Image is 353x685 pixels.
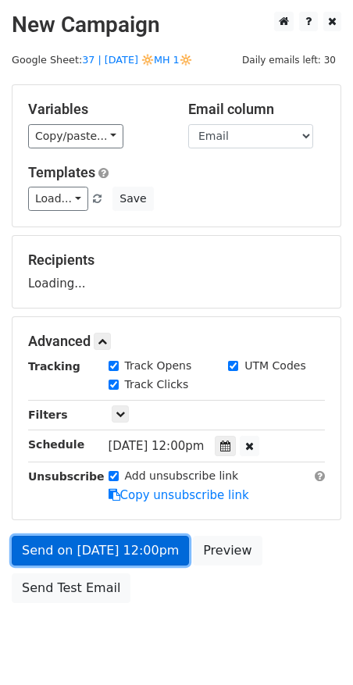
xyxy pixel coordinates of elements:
div: Loading... [28,252,325,292]
small: Google Sheet: [12,54,192,66]
a: Copy/paste... [28,124,123,148]
a: Send on [DATE] 12:00pm [12,536,189,565]
strong: Filters [28,409,68,421]
a: Load... [28,187,88,211]
a: Templates [28,164,95,180]
a: Daily emails left: 30 [237,54,341,66]
h5: Advanced [28,333,325,350]
h5: Variables [28,101,165,118]
a: Send Test Email [12,573,130,603]
strong: Schedule [28,438,84,451]
span: Daily emails left: 30 [237,52,341,69]
span: [DATE] 12:00pm [109,439,205,453]
a: Preview [193,536,262,565]
label: Add unsubscribe link [125,468,239,484]
label: Track Opens [125,358,192,374]
button: Save [112,187,153,211]
iframe: Chat Widget [275,610,353,685]
h5: Email column [188,101,325,118]
h5: Recipients [28,252,325,269]
strong: Tracking [28,360,80,373]
a: Copy unsubscribe link [109,488,249,502]
h2: New Campaign [12,12,341,38]
label: UTM Codes [244,358,305,374]
a: 37 | [DATE] 🔆MH 1🔆 [82,54,192,66]
strong: Unsubscribe [28,470,105,483]
label: Track Clicks [125,376,189,393]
